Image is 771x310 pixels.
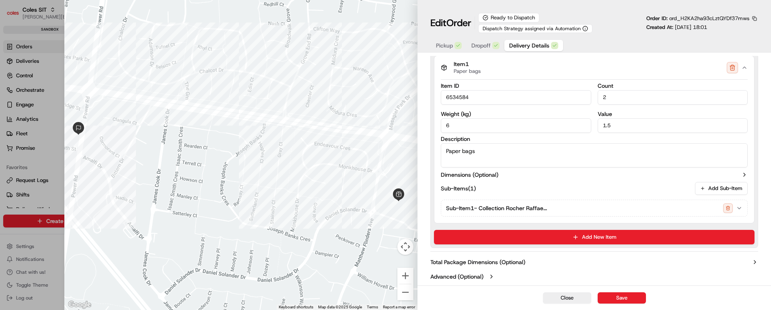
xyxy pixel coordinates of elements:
span: Pylon [80,136,97,143]
button: Zoom out [397,284,413,300]
button: Map camera controls [397,239,413,255]
span: Order [446,17,471,29]
button: Keyboard shortcuts [279,304,313,310]
a: 📗Knowledge Base [5,114,65,128]
label: Dimensions (Optional) [441,171,498,179]
button: Dimensions (Optional) [441,171,748,179]
span: Sub-Item 1 - Collection Rocher Raffae... [446,204,547,212]
img: Google [66,300,93,310]
span: Map data ©2025 Google [318,305,362,309]
img: Nash [8,8,24,24]
input: Got a question? Start typing here... [21,52,145,60]
a: Report a map error [383,305,415,309]
label: Item ID [441,83,591,89]
input: Enter value [598,118,748,133]
input: Enter item ID [441,90,591,105]
span: Dispatch Strategy assigned via Automation [483,25,581,32]
label: Count [598,83,748,89]
button: Advanced (Optional) [430,273,758,281]
p: Order ID: [646,15,749,22]
span: Knowledge Base [16,117,62,125]
label: Sub-Items (1) [441,184,476,192]
div: Item1Paper bags [434,79,754,223]
span: Pickup [436,41,453,50]
button: Item1Paper bags [434,56,754,79]
h1: Edit [430,17,471,29]
div: 💻 [68,118,74,124]
span: Dropoff [471,41,491,50]
a: 💻API Documentation [65,114,132,128]
p: Created At: [646,24,707,31]
button: Sub-Item1- Collection Rocher Raffae... [441,200,747,216]
span: Delivery Details [509,41,549,50]
span: API Documentation [76,117,129,125]
button: Start new chat [137,79,146,89]
a: Terms (opens in new tab) [367,305,378,309]
img: 1736555255976-a54dd68f-1ca7-489b-9aae-adbdc363a1c4 [8,77,23,91]
div: Ready to Dispatch [478,13,539,23]
div: Start new chat [27,77,132,85]
button: Close [543,292,591,304]
input: Enter count [598,90,748,105]
button: Add Sub-Item [695,182,748,195]
button: Save [598,292,646,304]
span: ord_H2KA2ha93cLztQYDf37mws [669,15,749,22]
label: Value [598,111,748,117]
label: Total Package Dimensions (Optional) [430,258,525,266]
span: [DATE] 18:01 [675,24,707,31]
textarea: Paper bags [441,143,748,167]
div: 📗 [8,118,14,124]
button: Add New Item [434,230,755,244]
label: Weight ( kg ) [441,111,591,117]
button: Dispatch Strategy assigned via Automation [478,24,592,33]
span: Item 1 [454,61,481,68]
a: Open this area in Google Maps (opens a new window) [66,300,93,310]
button: Total Package Dimensions (Optional) [430,258,758,266]
a: Powered byPylon [57,136,97,143]
p: Welcome 👋 [8,32,146,45]
label: Advanced (Optional) [430,273,483,281]
span: Paper bags [454,68,481,74]
input: Enter weight [441,118,591,133]
div: We're available if you need us! [27,85,102,91]
label: Description [441,136,748,142]
button: Zoom in [397,268,413,284]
